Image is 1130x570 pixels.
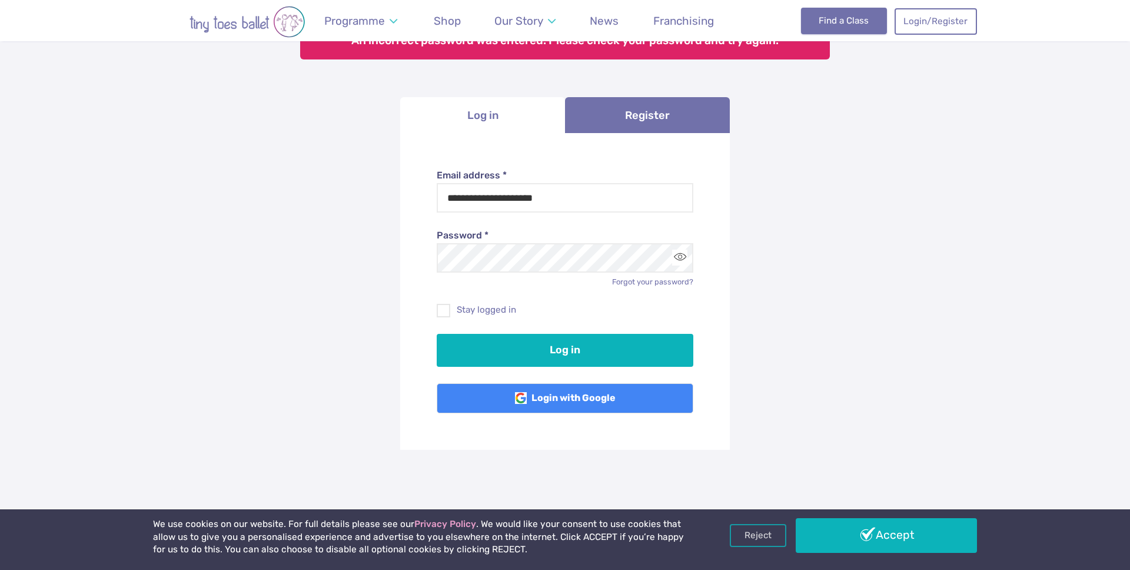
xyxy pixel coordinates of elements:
[515,392,527,404] img: Google Logo
[647,7,719,35] a: Franchising
[801,8,888,34] a: Find a Class
[494,14,543,28] span: Our Story
[672,250,688,266] button: Toggle password visibility
[437,334,694,367] button: Log in
[489,7,561,35] a: Our Story
[153,518,689,556] p: We use cookies on our website. For full details please see our . We would like your consent to us...
[730,524,786,546] a: Reject
[434,14,461,28] span: Shop
[612,277,693,286] a: Forgot your password?
[437,304,694,316] label: Stay logged in
[400,133,730,450] div: Log in
[324,14,385,28] span: Programme
[153,6,341,38] img: tiny toes ballet
[796,518,977,552] a: Accept
[653,14,714,28] span: Franchising
[437,383,694,414] a: Login with Google
[584,7,624,35] a: News
[565,97,730,133] a: Register
[895,8,977,34] a: Login/Register
[300,23,830,59] div: An incorrect password was entered. Please check your password and try again.
[437,229,694,242] label: Password *
[428,7,466,35] a: Shop
[437,169,694,182] label: Email address *
[318,7,403,35] a: Programme
[414,519,476,529] a: Privacy Policy
[590,14,619,28] span: News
